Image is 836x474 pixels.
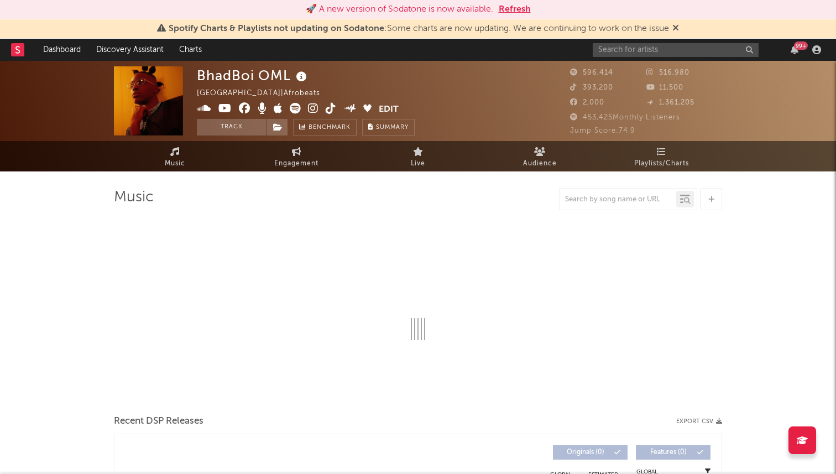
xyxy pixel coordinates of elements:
[676,418,722,425] button: Export CSV
[553,445,628,460] button: Originals(0)
[560,449,611,456] span: Originals ( 0 )
[197,119,266,136] button: Track
[197,87,333,100] div: [GEOGRAPHIC_DATA] | Afrobeats
[165,157,185,170] span: Music
[636,445,710,460] button: Features(0)
[570,69,613,76] span: 596,414
[570,99,604,106] span: 2,000
[293,119,357,136] a: Benchmark
[171,39,210,61] a: Charts
[357,141,479,171] a: Live
[411,157,425,170] span: Live
[791,45,798,54] button: 99+
[499,3,531,16] button: Refresh
[306,3,493,16] div: 🚀 A new version of Sodatone is now available.
[643,449,694,456] span: Features ( 0 )
[197,66,310,85] div: BhadBoi OML
[169,24,669,33] span: : Some charts are now updating. We are continuing to work on the issue
[114,141,236,171] a: Music
[114,415,203,428] span: Recent DSP Releases
[646,69,689,76] span: 516,980
[523,157,557,170] span: Audience
[646,99,694,106] span: 1,361,205
[634,157,689,170] span: Playlists/Charts
[560,195,676,204] input: Search by song name or URL
[35,39,88,61] a: Dashboard
[570,127,635,134] span: Jump Score: 74.9
[309,121,351,134] span: Benchmark
[379,103,399,117] button: Edit
[236,141,357,171] a: Engagement
[672,24,679,33] span: Dismiss
[169,24,384,33] span: Spotify Charts & Playlists not updating on Sodatone
[274,157,318,170] span: Engagement
[479,141,600,171] a: Audience
[362,119,415,136] button: Summary
[570,114,680,121] span: 453,425 Monthly Listeners
[570,84,613,91] span: 393,200
[600,141,722,171] a: Playlists/Charts
[88,39,171,61] a: Discovery Assistant
[646,84,683,91] span: 11,500
[593,43,759,57] input: Search for artists
[794,41,808,50] div: 99 +
[376,124,409,131] span: Summary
